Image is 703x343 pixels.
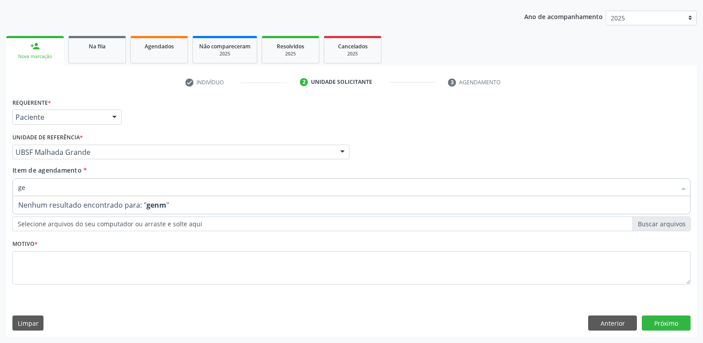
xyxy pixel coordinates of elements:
button: Limpar [12,315,43,331]
span: Não compareceram [199,43,251,50]
strong: genm [146,200,166,210]
input: Buscar por procedimentos [18,178,676,196]
div: 2025 [199,51,251,57]
span: Na fila [89,43,106,50]
span: Cancelados [338,43,368,50]
div: Nova marcação [12,53,58,60]
span: Resolvidos [277,43,304,50]
span: Nenhum resultado encontrado para: " " [13,196,690,214]
div: 2025 [330,51,375,57]
button: Próximo [642,315,691,331]
span: UBSF Malhada Grande [16,148,331,157]
span: Agendados [145,43,174,50]
label: Requerente [12,96,51,110]
p: Ano de acompanhamento [524,11,603,22]
div: person_add [30,41,40,51]
div: Unidade solicitante [311,78,372,86]
label: Motivo [12,237,38,251]
span: Paciente [16,113,103,122]
span: Item de agendamento [12,166,82,174]
label: Unidade de referência [12,131,83,145]
button: Anterior [588,315,637,331]
div: 2 [300,78,308,86]
div: 2025 [268,51,313,57]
